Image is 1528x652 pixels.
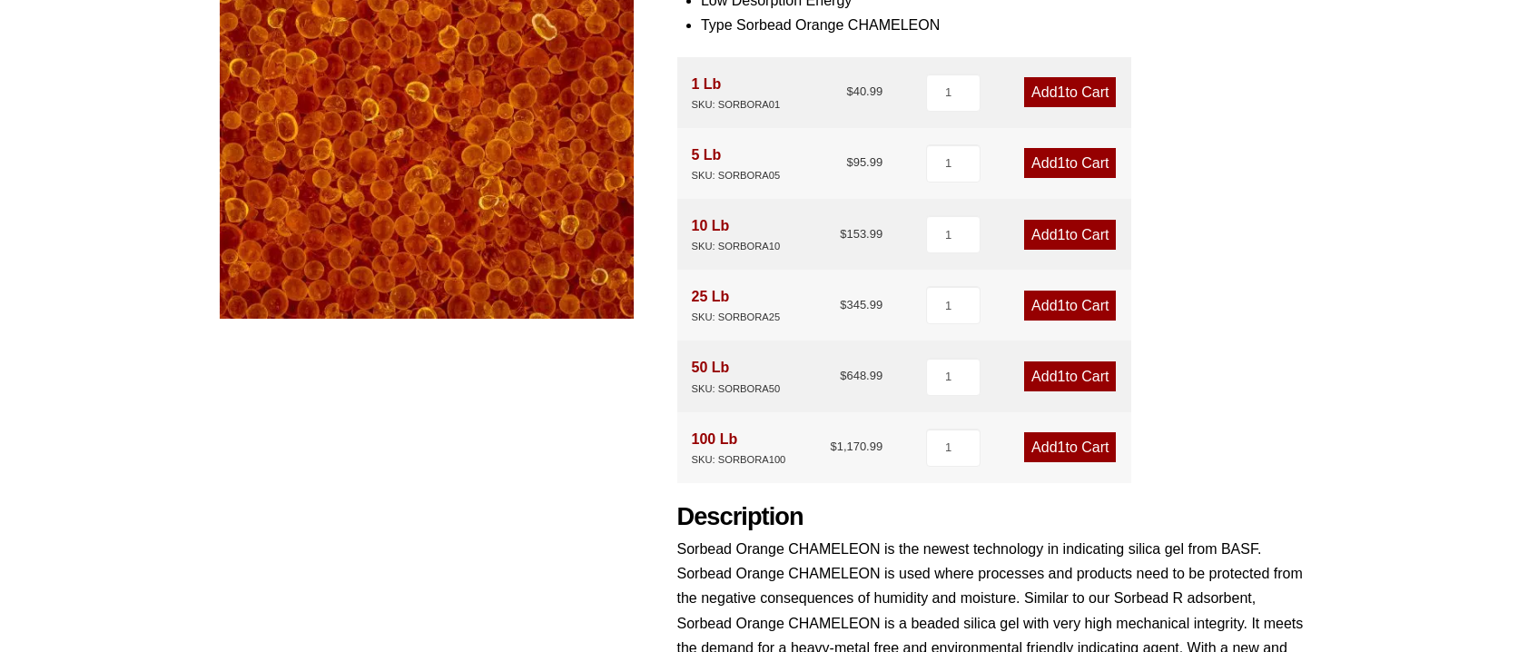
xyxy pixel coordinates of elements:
[1058,440,1066,455] span: 1
[1024,291,1116,321] a: Add1to Cart
[692,284,781,326] div: 25 Lb
[840,298,882,311] bdi: 345.99
[1024,77,1116,107] a: Add1to Cart
[692,355,781,397] div: 50 Lb
[840,298,846,311] span: $
[1024,361,1116,391] a: Add1to Cart
[846,84,882,98] bdi: 40.99
[677,502,1309,532] h2: Description
[830,440,882,453] bdi: 1,170.99
[692,451,786,469] div: SKU: SORBORA100
[1058,227,1066,242] span: 1
[840,227,882,241] bdi: 153.99
[692,72,781,114] div: 1 Lb
[840,369,846,382] span: $
[1024,148,1116,178] a: Add1to Cart
[692,380,781,398] div: SKU: SORBORA50
[1024,432,1116,462] a: Add1to Cart
[692,143,781,184] div: 5 Lb
[1058,84,1066,100] span: 1
[830,440,836,453] span: $
[692,167,781,184] div: SKU: SORBORA05
[1058,298,1066,313] span: 1
[840,369,882,382] bdi: 648.99
[1058,155,1066,171] span: 1
[1024,220,1116,250] a: Add1to Cart
[692,427,786,469] div: 100 Lb
[1058,369,1066,384] span: 1
[846,155,853,169] span: $
[840,227,846,241] span: $
[692,96,781,114] div: SKU: SORBORA01
[692,238,781,255] div: SKU: SORBORA10
[692,309,781,326] div: SKU: SORBORA25
[701,13,1309,37] li: Type Sorbead Orange CHAMELEON
[846,84,853,98] span: $
[846,155,882,169] bdi: 95.99
[692,213,781,255] div: 10 Lb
